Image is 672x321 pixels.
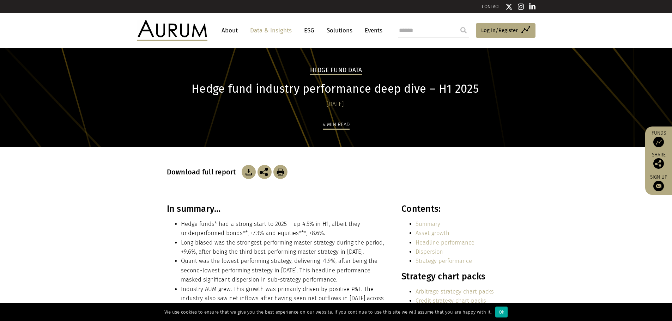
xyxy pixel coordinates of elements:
h3: Strategy chart packs [401,271,503,282]
div: Share [649,153,668,169]
div: 4 min read [323,120,350,130]
img: Download Article [242,165,256,179]
span: Log in/Register [481,26,518,35]
img: Access Funds [653,137,664,147]
h3: In summary… [167,204,386,214]
h3: Contents: [401,204,503,214]
a: Asset growth [416,230,449,236]
a: ESG [301,24,318,37]
h3: Download full report [167,168,240,176]
input: Submit [456,23,471,37]
img: Download Article [273,165,287,179]
a: Solutions [323,24,356,37]
div: [DATE] [167,99,504,109]
img: Twitter icon [505,3,513,10]
a: Credit strategy chart packs [416,297,486,304]
h1: Hedge fund industry performance deep dive – H1 2025 [167,82,504,96]
img: Share this post [258,165,272,179]
a: About [218,24,241,37]
a: Log in/Register [476,23,535,38]
a: Events [361,24,382,37]
a: Arbitrage strategy chart packs [416,288,494,295]
a: CONTACT [482,4,500,9]
img: Share this post [653,158,664,169]
a: Summary [416,221,440,227]
a: Sign up [649,174,668,191]
img: Linkedin icon [529,3,535,10]
img: Aurum [137,20,207,41]
a: Funds [649,130,668,147]
img: Instagram icon [518,3,524,10]
h2: Hedge Fund Data [310,67,362,75]
a: Dispersion [416,248,443,255]
div: Ok [495,307,508,317]
a: Strategy performance [416,258,472,264]
li: Quant was the lowest performing strategy, delivering +1.9%, after being the second-lowest perform... [181,257,386,284]
li: Long biased was the strongest performing master strategy during the period, +9.6%, after being th... [181,238,386,257]
li: Industry AUM grew. This growth was primarily driven by positive P&L. The industry also saw net in... [181,285,386,313]
img: Sign up to our newsletter [653,181,664,191]
li: Hedge funds* had a strong start to 2025 – up 4.5% in H1, albeit they underperformed bonds**, +7.3... [181,220,386,238]
a: Headline performance [416,239,474,246]
a: Data & Insights [247,24,295,37]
